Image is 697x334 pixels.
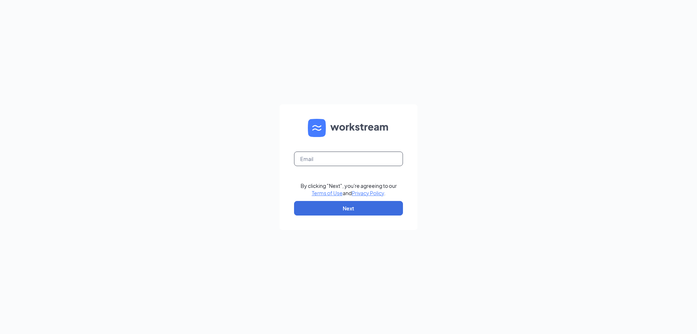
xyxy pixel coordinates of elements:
button: Next [294,201,403,216]
a: Terms of Use [312,190,343,196]
div: By clicking "Next", you're agreeing to our and . [301,182,397,197]
a: Privacy Policy [352,190,384,196]
img: WS logo and Workstream text [308,119,389,137]
input: Email [294,152,403,166]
